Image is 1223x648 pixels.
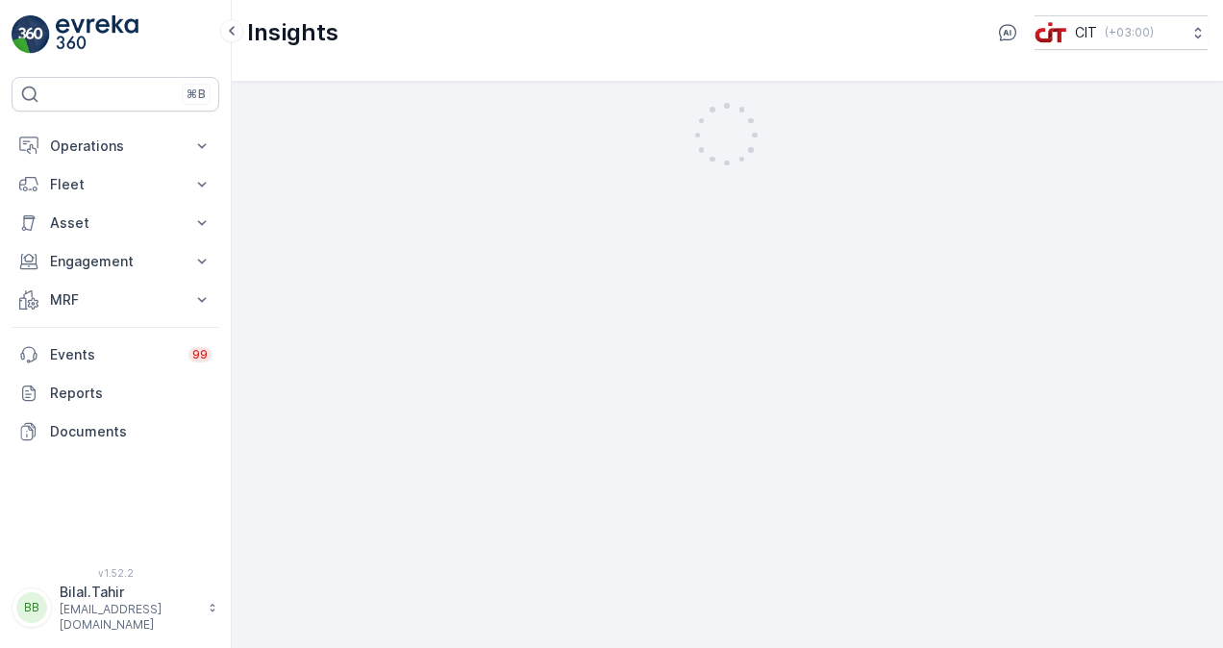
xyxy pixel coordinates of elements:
p: ⌘B [187,87,206,102]
p: MRF [50,290,181,310]
img: logo_light-DOdMpM7g.png [56,15,138,54]
button: CIT(+03:00) [1035,15,1208,50]
img: logo [12,15,50,54]
p: Operations [50,137,181,156]
p: Asset [50,213,181,233]
p: Engagement [50,252,181,271]
p: Fleet [50,175,181,194]
p: 99 [192,347,208,362]
button: Asset [12,204,219,242]
button: MRF [12,281,219,319]
p: Events [50,345,177,364]
p: Reports [50,384,212,403]
p: Documents [50,422,212,441]
p: CIT [1075,23,1097,42]
button: Engagement [12,242,219,281]
button: Operations [12,127,219,165]
img: cit-logo_pOk6rL0.png [1035,22,1067,43]
p: ( +03:00 ) [1105,25,1154,40]
p: Bilal.Tahir [60,583,198,602]
div: BB [16,592,47,623]
a: Documents [12,412,219,451]
button: BBBilal.Tahir[EMAIL_ADDRESS][DOMAIN_NAME] [12,583,219,633]
p: Insights [247,17,338,48]
span: v 1.52.2 [12,567,219,579]
a: Events99 [12,336,219,374]
p: [EMAIL_ADDRESS][DOMAIN_NAME] [60,602,198,633]
a: Reports [12,374,219,412]
button: Fleet [12,165,219,204]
